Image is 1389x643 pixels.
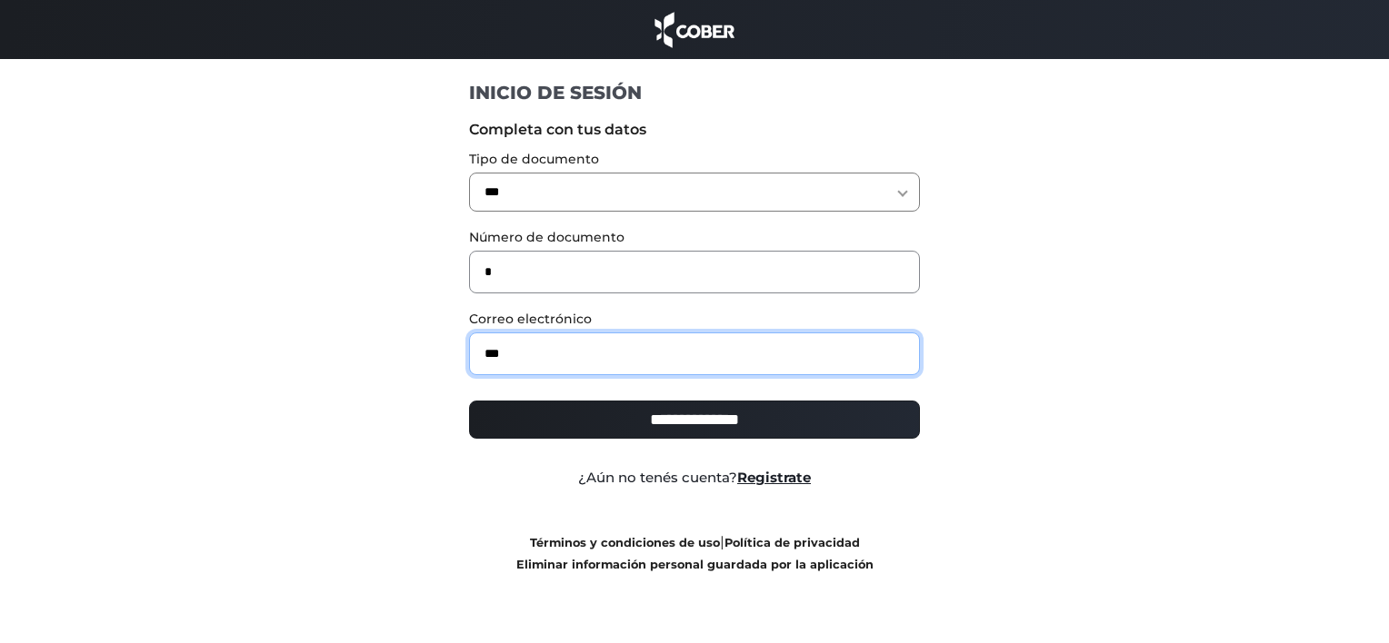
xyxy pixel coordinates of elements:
[469,310,921,329] label: Correo electrónico
[516,558,874,571] a: Eliminar información personal guardada por la aplicación
[469,150,921,169] label: Tipo de documento
[724,536,860,549] a: Política de privacidad
[455,531,934,575] div: |
[650,9,739,50] img: cober_marca.png
[469,228,921,247] label: Número de documento
[469,119,921,141] label: Completa con tus datos
[455,468,934,489] div: ¿Aún no tenés cuenta?
[530,536,720,549] a: Términos y condiciones de uso
[469,81,921,104] h1: INICIO DE SESIÓN
[737,469,811,486] a: Registrate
